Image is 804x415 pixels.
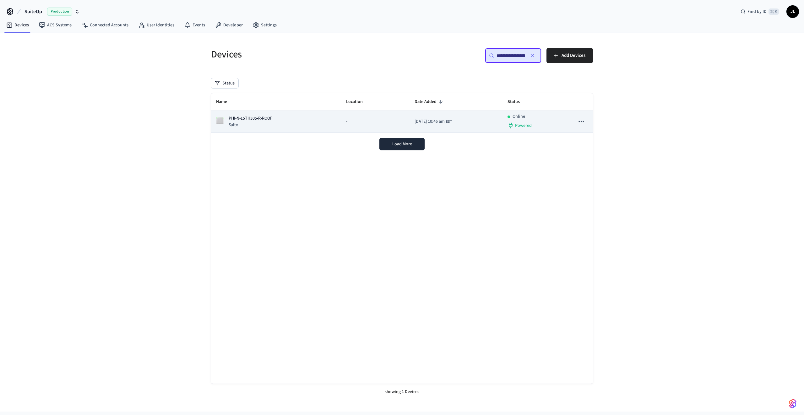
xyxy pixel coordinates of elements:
[77,19,133,31] a: Connected Accounts
[415,118,445,125] span: [DATE] 10:45 am
[415,97,445,107] span: Date Added
[736,6,784,17] div: Find by ID⌘ K
[392,141,412,147] span: Load More
[216,117,224,124] img: salto_wallreader_pin
[562,51,585,60] span: Add Devices
[546,48,593,63] button: Add Devices
[513,113,525,120] p: Online
[1,19,34,31] a: Devices
[415,118,452,125] div: America/New_York
[515,122,532,129] span: Powered
[216,97,235,107] span: Name
[133,19,179,31] a: User Identities
[24,8,42,15] span: SuiteOp
[747,8,767,15] span: Find by ID
[789,399,796,409] img: SeamLogoGradient.69752ec5.svg
[47,8,72,16] span: Production
[787,6,798,17] span: JL
[346,118,347,125] span: -
[210,19,248,31] a: Developer
[179,19,210,31] a: Events
[211,93,593,133] table: sticky table
[379,138,425,150] button: Load More
[248,19,282,31] a: Settings
[211,48,398,61] h5: Devices
[34,19,77,31] a: ACS Systems
[346,97,371,107] span: Location
[211,78,238,88] button: Status
[446,119,452,125] span: EDT
[211,384,593,400] div: showing 1 Devices
[229,122,272,128] p: Salto
[229,115,272,122] p: PHI-N-15TH305-R-ROOF
[508,97,528,107] span: Status
[786,5,799,18] button: JL
[769,8,779,15] span: ⌘ K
